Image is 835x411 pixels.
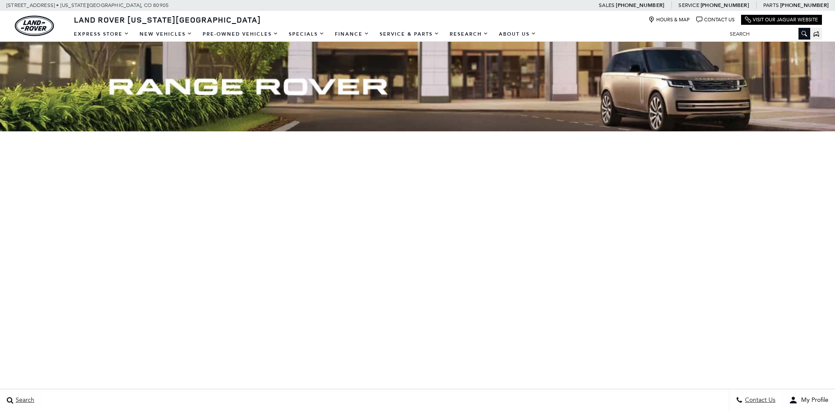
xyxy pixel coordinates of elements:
[599,2,615,8] span: Sales
[696,17,735,23] a: Contact Us
[15,16,54,36] a: land-rover
[444,27,494,42] a: Research
[678,2,699,8] span: Service
[374,27,444,42] a: Service & Parts
[13,397,34,404] span: Search
[745,17,818,23] a: Visit Our Jaguar Website
[15,16,54,36] img: Land Rover
[743,397,775,404] span: Contact Us
[134,27,197,42] a: New Vehicles
[284,27,330,42] a: Specials
[69,14,266,25] a: Land Rover [US_STATE][GEOGRAPHIC_DATA]
[330,27,374,42] a: Finance
[69,27,541,42] nav: Main Navigation
[648,17,690,23] a: Hours & Map
[74,14,261,25] span: Land Rover [US_STATE][GEOGRAPHIC_DATA]
[616,2,664,9] a: [PHONE_NUMBER]
[780,2,828,9] a: [PHONE_NUMBER]
[782,389,835,411] button: user-profile-menu
[69,27,134,42] a: EXPRESS STORE
[7,2,169,8] a: [STREET_ADDRESS] • [US_STATE][GEOGRAPHIC_DATA], CO 80905
[494,27,541,42] a: About Us
[798,397,828,404] span: My Profile
[197,27,284,42] a: Pre-Owned Vehicles
[701,2,749,9] a: [PHONE_NUMBER]
[763,2,779,8] span: Parts
[723,29,810,39] input: Search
